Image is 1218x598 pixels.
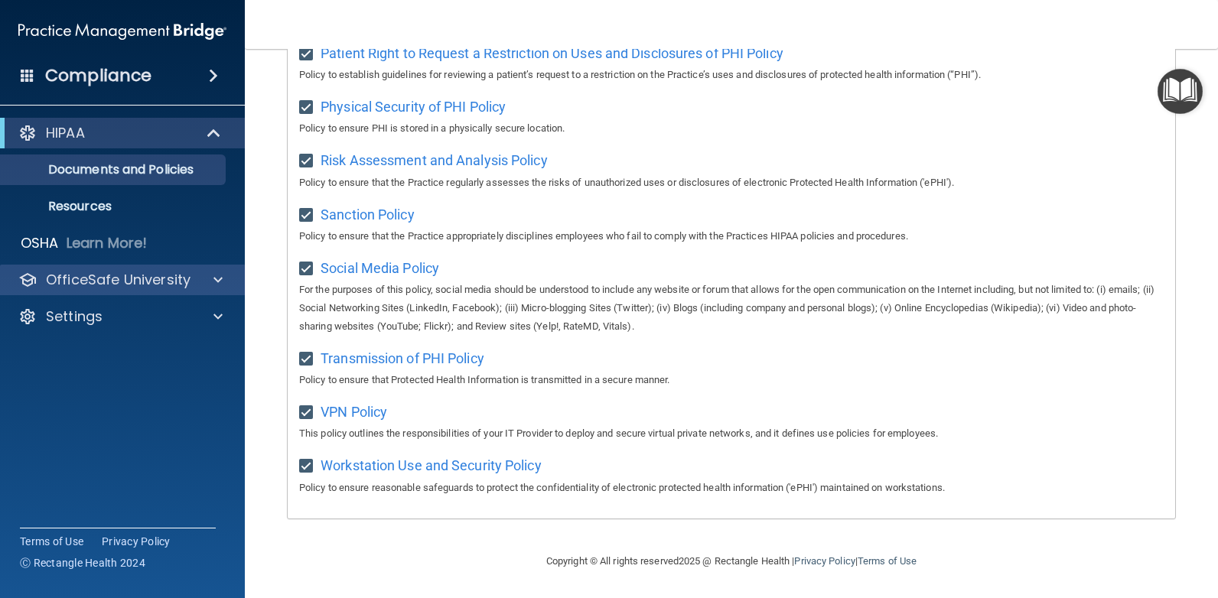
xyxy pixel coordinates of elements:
button: Open Resource Center [1158,69,1203,114]
p: Documents and Policies [10,162,219,177]
a: Terms of Use [858,555,917,567]
span: VPN Policy [321,404,387,420]
p: Policy to ensure that Protected Health Information is transmitted in a secure manner. [299,371,1164,389]
p: Policy to ensure reasonable safeguards to protect the confidentiality of electronic protected hea... [299,479,1164,497]
a: Privacy Policy [794,555,855,567]
h4: Compliance [45,65,151,86]
span: Patient Right to Request a Restriction on Uses and Disclosures of PHI Policy [321,45,783,61]
div: Copyright © All rights reserved 2025 @ Rectangle Health | | [452,537,1011,586]
a: Terms of Use [20,534,83,549]
img: PMB logo [18,16,226,47]
a: Privacy Policy [102,534,171,549]
span: Physical Security of PHI Policy [321,99,506,115]
p: Settings [46,307,103,326]
p: HIPAA [46,124,85,142]
p: OfficeSafe University [46,271,191,289]
p: Resources [10,199,219,214]
p: Policy to ensure PHI is stored in a physically secure location. [299,119,1164,138]
p: Policy to ensure that the Practice regularly assesses the risks of unauthorized uses or disclosur... [299,174,1164,192]
a: Settings [18,307,223,326]
p: Policy to ensure that the Practice appropriately disciplines employees who fail to comply with th... [299,227,1164,245]
p: This policy outlines the responsibilities of your IT Provider to deploy and secure virtual privat... [299,424,1164,443]
iframe: Drift Widget Chat Controller [953,489,1200,551]
span: Sanction Policy [321,206,415,223]
span: Ⓒ Rectangle Health 2024 [20,555,145,570]
span: Workstation Use and Security Policy [321,457,542,473]
a: OfficeSafe University [18,271,223,289]
span: Transmission of PHI Policy [321,350,484,366]
p: For the purposes of this policy, social media should be understood to include any website or foru... [299,281,1164,336]
p: OSHA [21,234,59,252]
p: Policy to establish guidelines for reviewing a patient’s request to a restriction on the Practice... [299,66,1164,84]
span: Social Media Policy [321,260,439,276]
p: Learn More! [67,234,148,252]
a: HIPAA [18,124,222,142]
span: Risk Assessment and Analysis Policy [321,152,548,168]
